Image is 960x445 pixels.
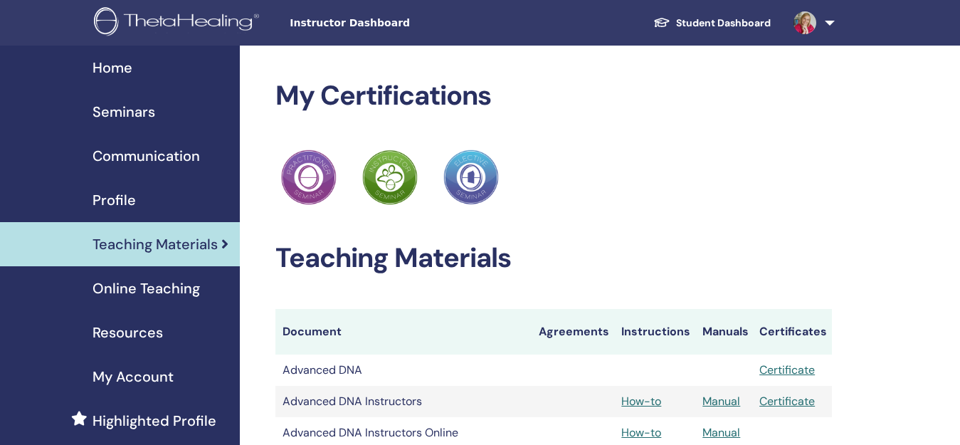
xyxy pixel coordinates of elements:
img: Practitioner [443,150,499,205]
th: Document [275,309,532,355]
span: Online Teaching [93,278,200,299]
a: Manual [702,394,740,409]
span: My Account [93,366,174,387]
th: Instructions [614,309,695,355]
th: Agreements [532,309,614,355]
span: Seminars [93,101,155,122]
span: Home [93,57,132,78]
th: Manuals [695,309,752,355]
span: Highlighted Profile [93,410,216,431]
h2: My Certifications [275,80,832,112]
span: Communication [93,145,200,167]
a: Manual [702,425,740,440]
h2: Teaching Materials [275,242,832,275]
img: graduation-cap-white.svg [653,16,670,28]
img: default.jpg [793,11,816,34]
img: Practitioner [281,150,337,205]
a: Certificate [759,394,815,409]
span: Profile [93,189,136,211]
td: Advanced DNA Instructors [275,386,532,417]
span: Instructor Dashboard [290,16,503,31]
img: Practitioner [362,150,418,205]
a: How-to [621,425,661,440]
a: How-to [621,394,661,409]
img: logo.png [94,7,264,39]
a: Student Dashboard [642,10,782,36]
a: Certificate [759,362,815,377]
th: Certificates [752,309,832,355]
span: Teaching Materials [93,234,218,255]
td: Advanced DNA [275,355,532,386]
span: Resources [93,322,163,343]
